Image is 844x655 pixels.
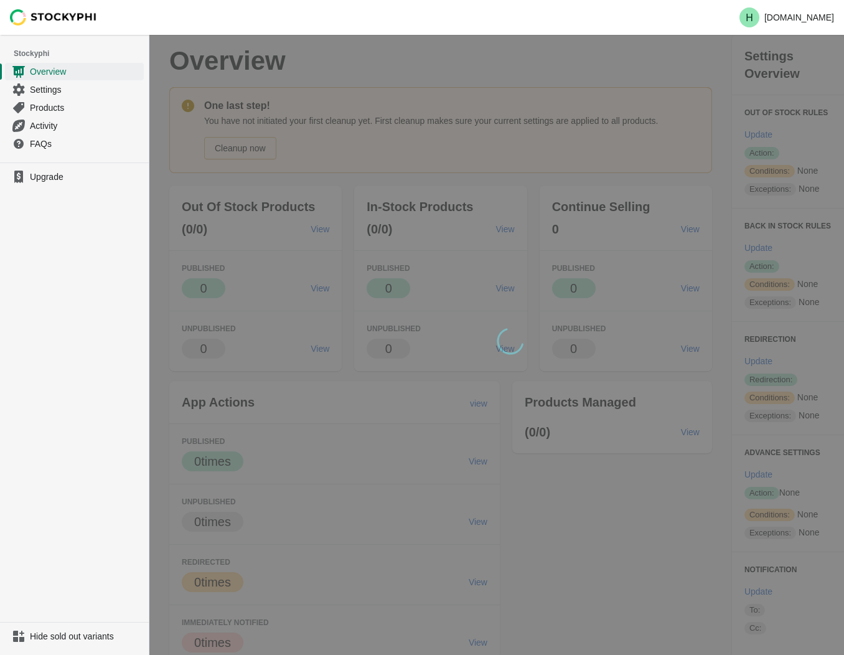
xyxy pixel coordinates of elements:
[734,5,839,30] button: Avatar with initials H[DOMAIN_NAME]
[30,630,141,643] span: Hide sold out variants
[10,9,97,26] img: Stockyphi
[5,80,144,98] a: Settings
[14,47,149,60] span: Stockyphi
[764,12,834,22] p: [DOMAIN_NAME]
[5,98,144,116] a: Products
[30,65,141,78] span: Overview
[30,138,141,150] span: FAQs
[5,168,144,186] a: Upgrade
[746,12,753,23] text: H
[5,628,144,645] a: Hide sold out variants
[30,83,141,96] span: Settings
[30,171,141,183] span: Upgrade
[5,62,144,80] a: Overview
[739,7,759,27] span: Avatar with initials H
[30,120,141,132] span: Activity
[5,116,144,134] a: Activity
[30,101,141,114] span: Products
[5,134,144,153] a: FAQs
